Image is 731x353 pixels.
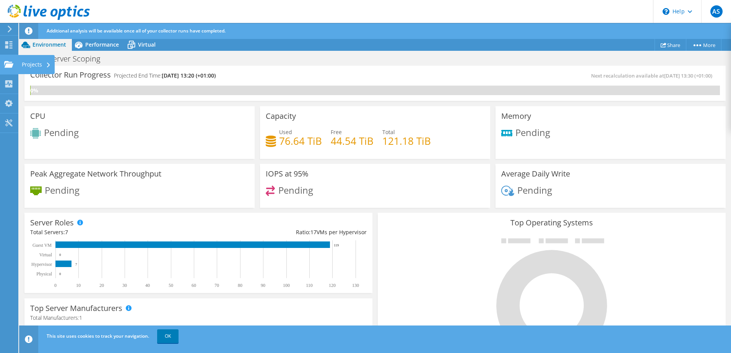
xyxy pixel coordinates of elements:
span: Pending [45,183,80,196]
a: OK [157,329,179,343]
span: Pending [515,126,550,138]
span: Virtual [138,41,156,48]
text: 50 [169,283,173,288]
text: 119 [334,243,339,247]
text: 20 [99,283,104,288]
div: Projects [18,55,55,74]
span: Pending [44,126,79,139]
text: 90 [261,283,265,288]
h3: Capacity [266,112,296,120]
text: 120 [329,283,336,288]
text: Guest VM [32,243,52,248]
text: Hypervisor [31,262,52,267]
div: 0% [30,86,31,95]
text: 70 [214,283,219,288]
text: 0 [59,253,61,257]
h3: Top Operating Systems [383,219,720,227]
text: 7 [75,262,77,266]
text: 60 [192,283,196,288]
span: Next recalculation available at [591,72,716,79]
span: Environment [32,41,66,48]
span: [DATE] 13:20 (+01:00) [162,72,216,79]
text: 40 [145,283,150,288]
div: Ratio: VMs per Hypervisor [198,228,367,236]
span: 17 [310,228,317,236]
a: More [686,39,721,51]
span: 7 [65,228,68,236]
h3: Server Roles [30,219,74,227]
span: This site uses cookies to track your navigation. [47,333,149,339]
span: Used [279,128,292,136]
span: AS [710,5,723,18]
span: [DATE] 13:30 (+01:00) [664,72,712,79]
h3: IOPS at 95% [266,170,309,178]
text: Virtual [39,252,52,257]
text: 110 [306,283,313,288]
span: Performance [85,41,119,48]
text: 130 [352,283,359,288]
h4: Projected End Time: [114,71,216,80]
h4: 121.18 TiB [382,137,431,145]
span: Pending [278,183,313,196]
text: Physical [36,271,52,277]
svg: \n [663,8,669,15]
h4: 44.54 TiB [331,137,374,145]
h3: CPU [30,112,45,120]
span: Additional analysis will be available once all of your collector runs have completed. [47,28,226,34]
h3: Memory [501,112,531,120]
span: Pending [517,183,552,196]
text: 0 [59,272,61,276]
span: 1 [79,314,82,321]
h4: 76.64 TiB [279,137,322,145]
text: 80 [238,283,242,288]
span: Free [331,128,342,136]
h3: Average Daily Write [501,170,570,178]
h3: Top Server Manufacturers [30,304,122,313]
h4: Total Manufacturers: [30,314,367,322]
span: Total [382,128,395,136]
text: 0 [54,283,57,288]
text: 100 [283,283,290,288]
a: Share [655,39,686,51]
h1: NHFT Server Scoping [25,55,112,63]
h3: Peak Aggregate Network Throughput [30,170,161,178]
text: 30 [122,283,127,288]
text: 10 [76,283,81,288]
div: Total Servers: [30,228,198,236]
